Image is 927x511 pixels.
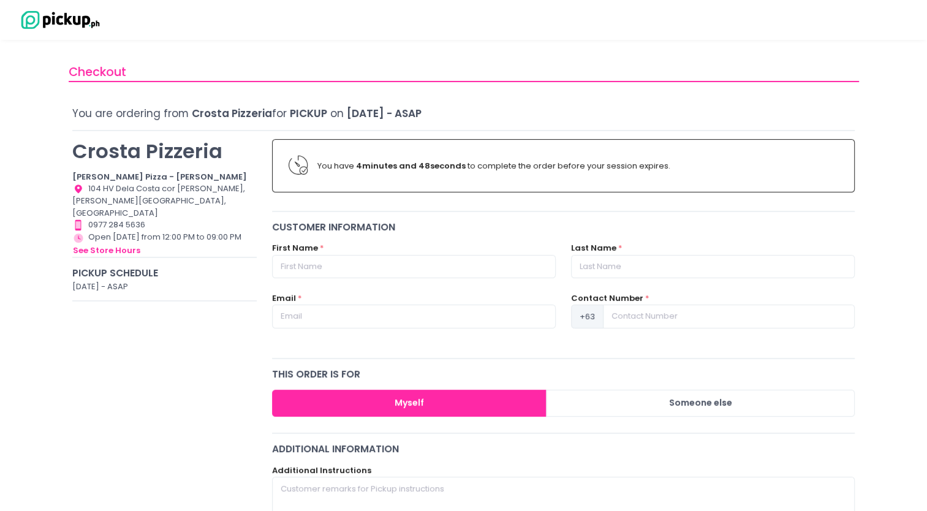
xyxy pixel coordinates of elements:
b: 4 minutes and 48 seconds [356,160,466,172]
div: Additional Information [272,442,855,456]
label: Email [272,292,296,305]
div: 0977 284 5636 [72,219,257,231]
input: Contact Number [603,305,855,328]
span: [DATE] - ASAP [347,106,422,121]
div: this order is for [272,367,855,381]
div: Open [DATE] from 12:00 PM to 09:00 PM [72,231,257,257]
span: Pickup [290,106,327,121]
div: You have to complete the order before your session expires. [317,160,838,172]
div: Customer Information [272,220,855,234]
div: Checkout [69,63,859,82]
label: First Name [272,242,318,254]
button: Myself [272,390,547,417]
div: 104 HV Dela Costa cor [PERSON_NAME], [PERSON_NAME][GEOGRAPHIC_DATA], [GEOGRAPHIC_DATA] [72,183,257,219]
span: +63 [571,305,603,328]
label: Additional Instructions [272,464,371,477]
span: Crosta Pizzeria [192,106,272,121]
input: First Name [272,255,556,278]
div: [DATE] - ASAP [72,281,257,293]
button: see store hours [72,244,141,257]
input: Email [272,305,556,328]
div: Large button group [272,390,855,417]
b: [PERSON_NAME] Pizza - [PERSON_NAME] [72,171,247,183]
label: Last Name [571,242,616,254]
label: Contact Number [571,292,643,305]
p: Crosta Pizzeria [72,139,257,163]
input: Last Name [571,255,855,278]
div: You are ordering from for on [72,106,855,121]
button: Someone else [546,390,855,417]
div: Pickup Schedule [72,266,257,280]
img: logo [15,9,101,31]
